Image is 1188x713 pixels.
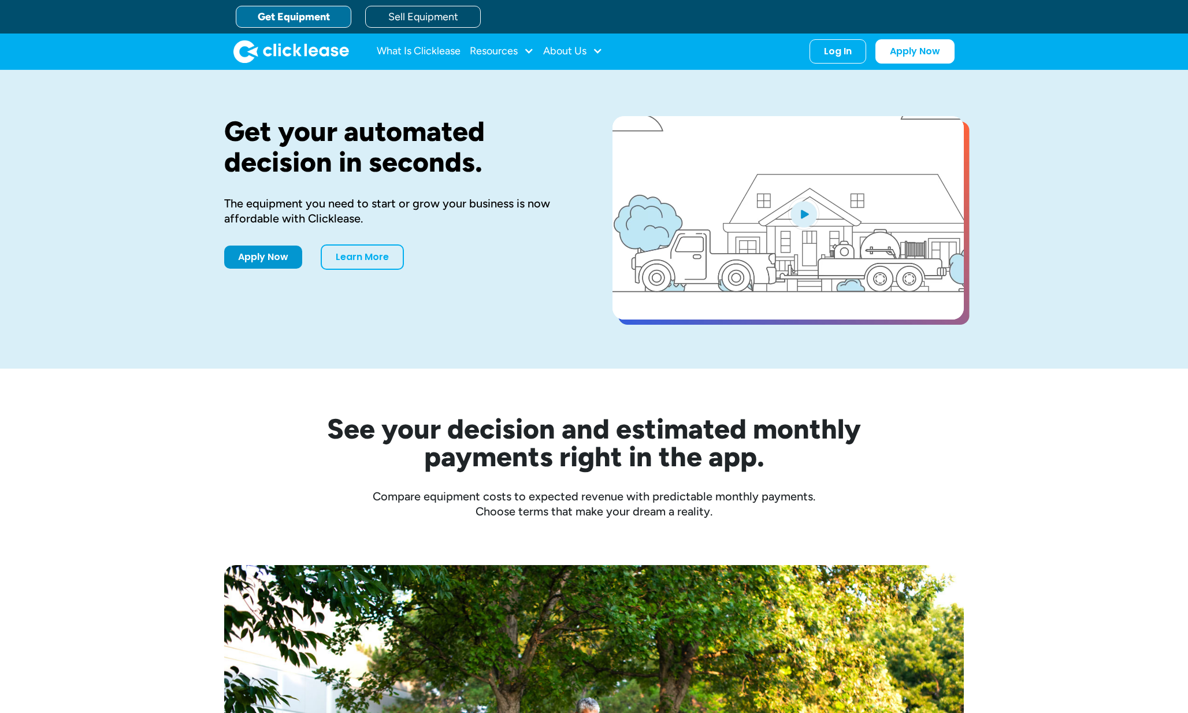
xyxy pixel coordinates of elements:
img: Blue play button logo on a light blue circular background [788,198,819,230]
a: Get Equipment [236,6,351,28]
a: Sell Equipment [365,6,481,28]
div: Log In [824,46,852,57]
a: open lightbox [612,116,964,320]
a: Apply Now [224,246,302,269]
div: The equipment you need to start or grow your business is now affordable with Clicklease. [224,196,576,226]
a: home [233,40,349,63]
div: Compare equipment costs to expected revenue with predictable monthly payments. Choose terms that ... [224,489,964,519]
div: About Us [543,40,603,63]
a: What Is Clicklease [377,40,461,63]
div: Resources [470,40,534,63]
a: Learn More [321,244,404,270]
h2: See your decision and estimated monthly payments right in the app. [270,415,918,470]
img: Clicklease logo [233,40,349,63]
h1: Get your automated decision in seconds. [224,116,576,177]
a: Apply Now [875,39,955,64]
